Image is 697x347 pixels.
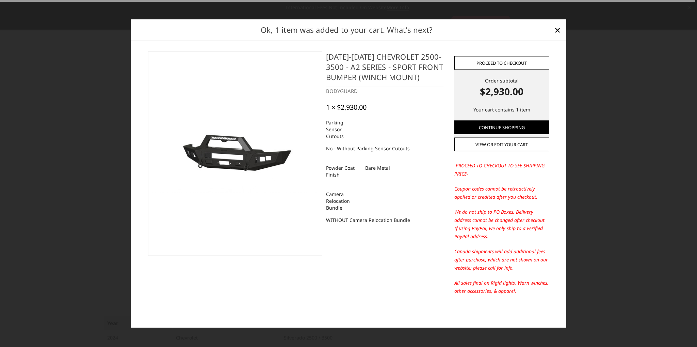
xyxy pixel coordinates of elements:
[326,162,360,181] dt: Powder Coat Finish
[326,188,360,214] dt: Camera Relocation Bundle
[454,247,549,272] p: Canada shipments will add additional fees after purchase, which are not shown on our website; ple...
[454,84,549,98] strong: $2,930.00
[365,162,390,174] dd: Bare Metal
[454,77,549,98] div: Order subtotal
[142,24,552,35] h2: Ok, 1 item was added to your cart. What's next?
[326,214,410,226] dd: WITHOUT Camera Relocation Bundle
[326,117,360,142] dt: Parking Sensor Cutouts
[454,105,549,114] p: Your cart contains 1 item
[454,138,549,151] a: View or edit your cart
[454,162,549,178] p: -PROCEED TO CHECKOUT TO SEE SHIPPING PRICE-
[326,142,410,155] dd: No - Without Parking Sensor Cutouts
[326,103,367,111] div: 1 × $2,930.00
[326,87,443,95] div: BODYGUARD
[454,185,549,201] p: Coupon codes cannot be retroactively applied or credited after you checkout.
[454,120,549,134] a: Continue Shopping
[663,314,697,347] iframe: Chat Widget
[454,56,549,70] a: Proceed to checkout
[326,51,443,87] h4: [DATE]-[DATE] Chevrolet 2500-3500 - A2 Series - Sport Front Bumper (winch mount)
[454,208,549,241] p: We do not ship to PO Boxes. Delivery address cannot be changed after checkout. If using PayPal, w...
[554,22,561,37] span: ×
[152,114,319,192] img: 2024-2025 Chevrolet 2500-3500 - A2 Series - Sport Front Bumper (winch mount)
[454,279,549,295] p: All sales final on Rigid lights, Warn winches, other accessories, & apparel.
[552,24,563,35] a: Close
